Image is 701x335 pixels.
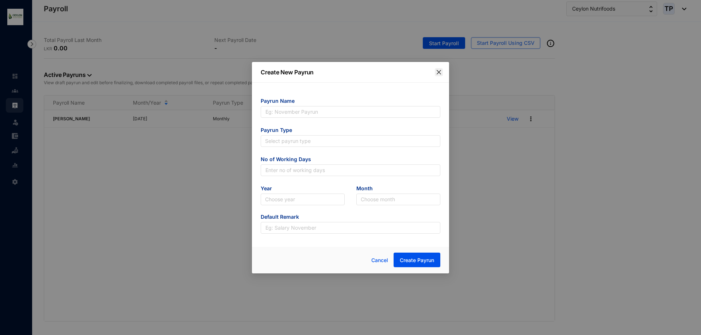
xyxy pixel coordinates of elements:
[261,156,440,164] span: No of Working Days
[394,253,440,267] button: Create Payrun
[400,257,434,264] span: Create Payrun
[261,97,440,106] span: Payrun Name
[261,164,440,176] input: Enter no of working days
[261,106,440,118] input: Eg: November Payrun
[261,68,440,77] p: Create New Payrun
[261,126,440,135] span: Payrun Type
[366,253,394,268] button: Cancel
[436,69,442,75] span: close
[261,222,440,234] input: Eg: Salary November
[356,185,440,194] span: Month
[435,68,443,76] button: Close
[261,185,345,194] span: Year
[371,256,388,264] span: Cancel
[261,213,440,222] span: Default Remark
